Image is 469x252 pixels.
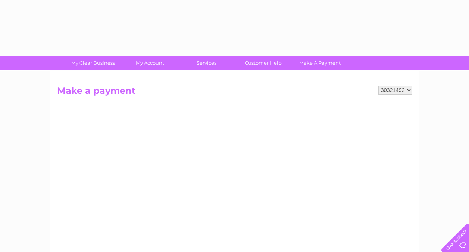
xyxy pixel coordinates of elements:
[119,56,181,70] a: My Account
[232,56,294,70] a: Customer Help
[289,56,351,70] a: Make A Payment
[62,56,124,70] a: My Clear Business
[176,56,237,70] a: Services
[57,86,412,100] h2: Make a payment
